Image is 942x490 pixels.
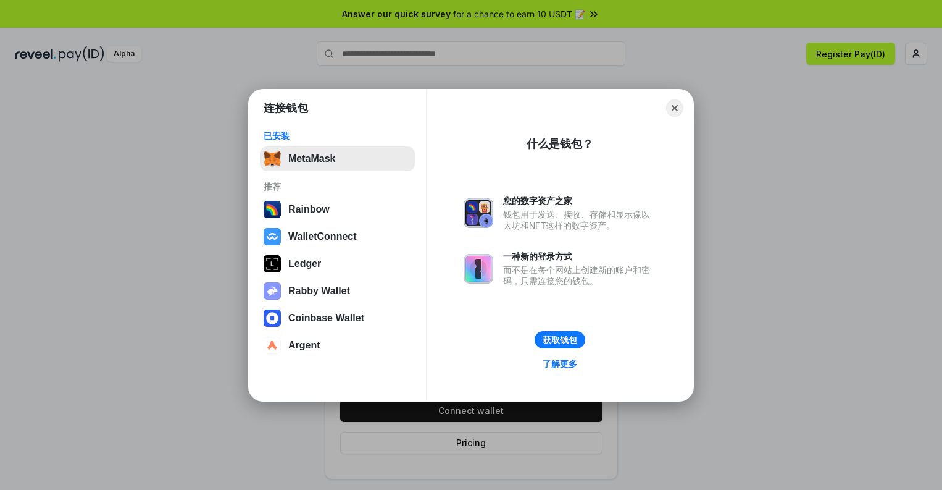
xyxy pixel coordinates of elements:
a: 了解更多 [535,356,585,372]
button: Coinbase Wallet [260,306,415,331]
button: MetaMask [260,146,415,171]
div: 什么是钱包？ [527,137,593,151]
div: Coinbase Wallet [288,313,364,324]
button: Ledger [260,251,415,276]
div: Rainbow [288,204,330,215]
img: svg+xml,%3Csvg%20xmlns%3D%22http%3A%2F%2Fwww.w3.org%2F2000%2Fsvg%22%20fill%3D%22none%22%20viewBox... [464,254,493,284]
div: 而不是在每个网站上创建新的账户和密码，只需连接您的钱包。 [503,264,656,287]
div: MetaMask [288,153,335,164]
img: svg+xml,%3Csvg%20xmlns%3D%22http%3A%2F%2Fwww.w3.org%2F2000%2Fsvg%22%20width%3D%2228%22%20height%3... [264,255,281,272]
div: 钱包用于发送、接收、存储和显示像以太坊和NFT这样的数字资产。 [503,209,656,231]
img: svg+xml,%3Csvg%20xmlns%3D%22http%3A%2F%2Fwww.w3.org%2F2000%2Fsvg%22%20fill%3D%22none%22%20viewBox... [464,198,493,228]
button: Rainbow [260,197,415,222]
button: Rabby Wallet [260,279,415,303]
img: svg+xml,%3Csvg%20width%3D%2228%22%20height%3D%2228%22%20viewBox%3D%220%200%2028%2028%22%20fill%3D... [264,337,281,354]
img: svg+xml,%3Csvg%20width%3D%22120%22%20height%3D%22120%22%20viewBox%3D%220%200%20120%20120%22%20fil... [264,201,281,218]
div: 获取钱包 [543,334,577,345]
div: 了解更多 [543,358,577,370]
div: 已安装 [264,130,411,142]
button: WalletConnect [260,224,415,249]
div: Ledger [288,258,321,269]
img: svg+xml,%3Csvg%20width%3D%2228%22%20height%3D%2228%22%20viewBox%3D%220%200%2028%2028%22%20fill%3D... [264,228,281,245]
button: Close [666,99,683,117]
div: 一种新的登录方式 [503,251,656,262]
h1: 连接钱包 [264,101,308,116]
button: 获取钱包 [535,331,585,348]
div: 推荐 [264,181,411,192]
img: svg+xml,%3Csvg%20xmlns%3D%22http%3A%2F%2Fwww.w3.org%2F2000%2Fsvg%22%20fill%3D%22none%22%20viewBox... [264,282,281,300]
div: WalletConnect [288,231,357,242]
img: svg+xml,%3Csvg%20fill%3D%22none%22%20height%3D%2233%22%20viewBox%3D%220%200%2035%2033%22%20width%... [264,150,281,167]
div: 您的数字资产之家 [503,195,656,206]
div: Rabby Wallet [288,285,350,297]
button: Argent [260,333,415,358]
div: Argent [288,340,320,351]
img: svg+xml,%3Csvg%20width%3D%2228%22%20height%3D%2228%22%20viewBox%3D%220%200%2028%2028%22%20fill%3D... [264,310,281,327]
